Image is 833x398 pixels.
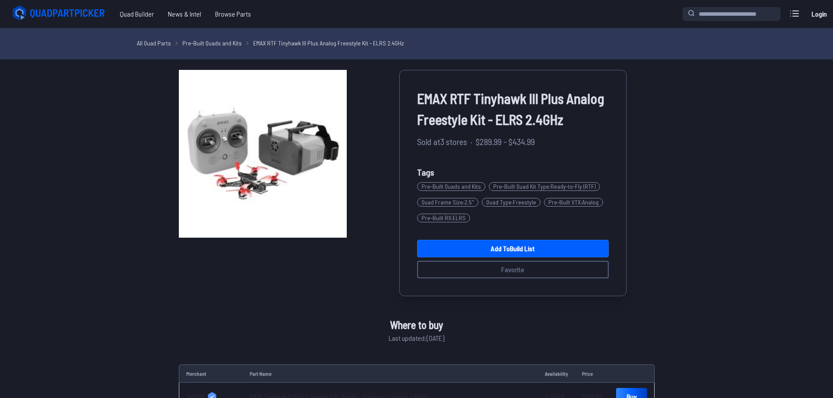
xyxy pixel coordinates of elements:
[243,364,538,383] td: Part Name
[809,5,830,23] a: Login
[253,38,404,48] a: EMAX RTF Tinyhawk III Plus Analog Freestyle Kit - ELRS 2.4GHz
[179,364,243,383] td: Merchant
[417,135,467,148] span: Sold at 3 stores
[471,135,472,148] span: ·
[482,198,540,207] span: Quad Type : Freestyle
[417,198,478,207] span: Quad Frame Size : 2.5"
[476,135,535,148] span: $289.99 - $434.99
[417,179,489,194] a: Pre-Built Quads and Kits
[538,364,575,383] td: Availability
[417,214,470,222] span: Pre-Built RX : ELRS
[389,333,444,343] span: Last updated: [DATE]
[544,198,603,207] span: Pre-Built VTX : Analog
[137,38,171,48] a: All Quad Parts
[575,364,609,383] td: Price
[113,5,161,23] a: Quad Builder
[417,194,482,210] a: Quad Frame Size:2.5"
[417,167,434,177] span: Tags
[161,5,208,23] a: News & Intel
[179,70,347,238] img: image
[417,182,485,191] span: Pre-Built Quads and Kits
[417,261,609,278] button: Favorite
[208,5,258,23] a: Browse Parts
[417,210,474,226] a: Pre-Built RX:ELRS
[489,182,600,191] span: Pre-Built Quad Kit Type : Ready-to-Fly (RTF)
[417,240,609,257] a: Add toBuild List
[544,194,606,210] a: Pre-Built VTX:Analog
[489,179,603,194] a: Pre-Built Quad Kit Type:Ready-to-Fly (RTF)
[182,38,242,48] a: Pre-Built Quads and Kits
[482,194,544,210] a: Quad Type:Freestyle
[417,88,609,130] span: EMAX RTF Tinyhawk III Plus Analog Freestyle Kit - ELRS 2.4GHz
[390,317,443,333] span: Where to buy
